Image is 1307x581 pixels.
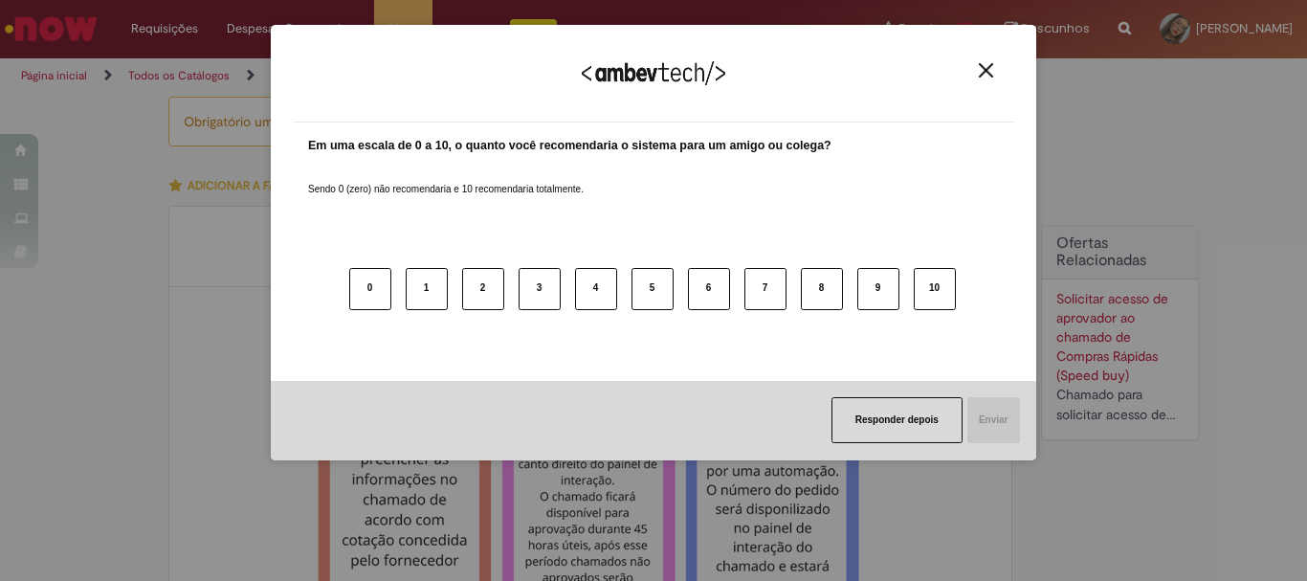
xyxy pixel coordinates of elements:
button: 7 [744,268,786,310]
label: Sendo 0 (zero) não recomendaria e 10 recomendaria totalmente. [308,160,584,196]
img: Logo Ambevtech [582,61,725,85]
button: Responder depois [831,397,963,443]
button: 6 [688,268,730,310]
button: 4 [575,268,617,310]
img: Close [979,63,993,78]
button: 1 [406,268,448,310]
button: 8 [801,268,843,310]
button: 5 [631,268,674,310]
label: Em uma escala de 0 a 10, o quanto você recomendaria o sistema para um amigo ou colega? [308,137,831,155]
button: Close [973,62,999,78]
button: 9 [857,268,899,310]
button: 0 [349,268,391,310]
button: 3 [519,268,561,310]
button: 10 [914,268,956,310]
button: 2 [462,268,504,310]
